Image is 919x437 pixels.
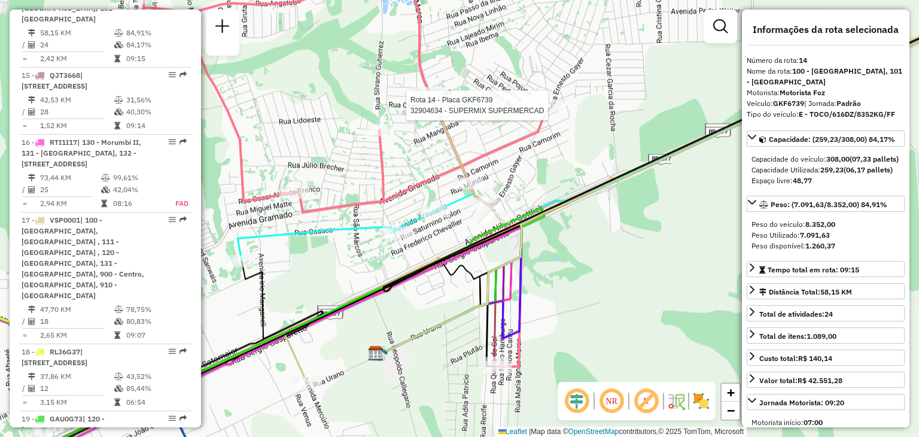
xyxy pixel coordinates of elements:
span: RLJ6G37 [50,347,80,356]
strong: 24 [824,309,833,318]
span: | [STREET_ADDRESS] [22,347,87,367]
span: GAU0G73 [50,414,83,423]
i: Distância Total [28,306,35,313]
td: 25 [39,184,101,196]
strong: R$ 140,14 [798,354,832,363]
img: Exibir/Ocultar setores [692,392,711,411]
div: Capacidade: (259,23/308,00) 84,17% [747,149,905,191]
strong: Padrão [836,99,861,108]
a: Capacidade: (259,23/308,00) 84,17% [747,131,905,147]
i: % de utilização da cubagem [114,318,123,325]
span: | [529,427,531,436]
td: / [22,184,28,196]
div: Total de itens: [759,331,836,342]
td: / [22,315,28,327]
span: | Jornada: [804,99,861,108]
strong: 48,77 [793,176,812,185]
strong: R$ 42.551,28 [798,376,842,385]
td: 09:07 [126,329,186,341]
span: | [STREET_ADDRESS] [22,71,87,90]
strong: 07:00 [804,418,823,427]
strong: 1.089,00 [807,332,836,341]
i: Tempo total em rota [101,200,107,207]
strong: E - TOCO/616DZ/8352KG/FF [799,110,895,119]
strong: 7.091,63 [800,230,830,239]
span: − [727,403,735,418]
a: Jornada Motorista: 09:20 [747,394,905,410]
td: 31,56% [126,94,186,106]
i: Tempo total em rota [114,122,120,129]
td: / [22,383,28,394]
td: 08:16 [112,198,162,210]
td: 78,75% [126,304,186,315]
td: = [22,329,28,341]
span: Tempo total em rota: 09:15 [768,265,859,274]
em: Opções [169,415,176,422]
td: 2,42 KM [39,53,114,65]
div: Jornada Motorista: 09:20 [759,397,844,408]
td: 99,61% [112,172,162,184]
strong: Motorista Foz [780,88,825,97]
em: Rota exportada [179,138,187,145]
span: 58,15 KM [820,287,852,296]
div: Veículo: [747,98,905,109]
div: Tipo do veículo: [747,109,905,120]
i: % de utilização da cubagem [101,186,110,193]
td: 40,30% [126,106,186,118]
td: 3,15 KM [39,396,114,408]
i: Distância Total [28,29,35,37]
span: Capacidade: (259,23/308,00) 84,17% [769,135,895,144]
td: 28 [39,106,114,118]
em: Rota exportada [179,71,187,78]
div: Peso: (7.091,63/8.352,00) 84,91% [747,214,905,256]
strong: (06,17 pallets) [844,165,893,174]
strong: GKF6739 [773,99,804,108]
span: 15 - [22,71,87,90]
td: 09:14 [126,120,186,132]
i: % de utilização do peso [114,306,123,313]
i: % de utilização do peso [114,29,123,37]
em: Opções [169,138,176,145]
span: Total de atividades: [759,309,833,318]
a: Tempo total em rota: 09:15 [747,261,905,277]
td: 47,70 KM [39,304,114,315]
td: 2,94 KM [39,198,101,210]
td: 73,44 KM [39,172,101,184]
div: Custo total: [759,353,832,364]
td: = [22,120,28,132]
div: Distância Total: [759,287,852,298]
a: Zoom in [722,384,740,402]
td: 42,04% [112,184,162,196]
a: OpenStreetMap [568,427,619,436]
i: % de utilização do peso [114,96,123,104]
i: % de utilização da cubagem [114,41,123,48]
span: VSP0001 [50,216,80,224]
i: Total de Atividades [28,186,35,193]
td: FAD [162,198,189,210]
a: Distância Total:58,15 KM [747,283,905,299]
i: % de utilização da cubagem [114,108,123,116]
td: = [22,53,28,65]
span: 16 - [22,138,141,168]
i: % de utilização do peso [101,174,110,181]
a: Custo total:R$ 140,14 [747,350,905,366]
td: 12 [39,383,114,394]
div: Capacidade do veículo: [751,154,900,165]
em: Rota exportada [179,415,187,422]
span: QJT3668 [50,71,80,80]
span: 18 - [22,347,87,367]
span: + [727,385,735,400]
i: Tempo total em rota [114,399,120,406]
div: Peso disponível: [751,241,900,251]
td: 2,65 KM [39,329,114,341]
i: Total de Atividades [28,108,35,116]
td: = [22,198,28,210]
strong: 8.352,00 [805,220,835,229]
strong: 1.260,37 [805,241,835,250]
td: 09:15 [126,53,186,65]
em: Opções [169,348,176,355]
a: Total de atividades:24 [747,305,905,321]
div: Peso Utilizado: [751,230,900,241]
h4: Informações da rota selecionada [747,24,905,35]
i: Total de Atividades [28,318,35,325]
